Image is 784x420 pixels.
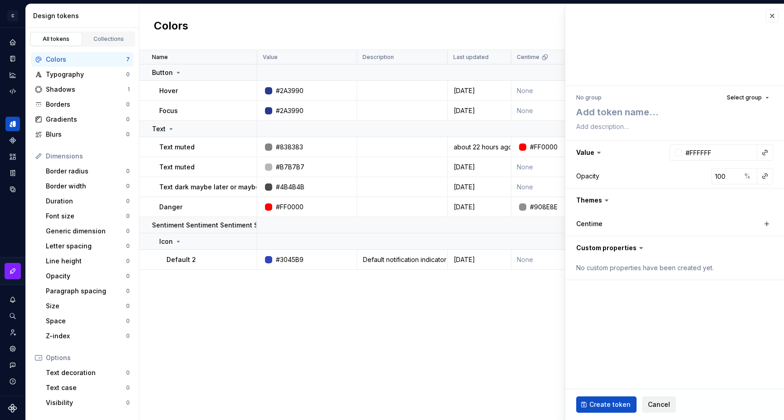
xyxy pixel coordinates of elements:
div: Paragraph spacing [46,287,126,296]
div: about 22 hours ago [448,143,510,152]
div: 0 [126,302,130,310]
a: Visibility0 [42,395,133,410]
div: Design tokens [33,11,135,20]
div: 0 [126,116,130,123]
label: Centime [576,219,603,228]
p: Icon [159,237,173,246]
div: [DATE] [448,106,510,115]
div: [DATE] [448,86,510,95]
div: Opacity [46,272,126,281]
td: None [511,101,611,121]
a: Typography0 [31,67,133,82]
div: Size [46,301,126,311]
div: Components [5,133,20,148]
div: Collections [86,35,132,43]
div: 0 [126,287,130,295]
div: No group [576,94,602,101]
div: #FF0000 [530,143,558,152]
input: 100 [711,168,741,184]
a: Analytics [5,68,20,82]
div: Visibility [46,398,126,407]
p: Sentiment Sentiment Sentiment Sentiment SentimentSentimentSentimentSentimentSentimentSentiment [152,221,481,230]
a: Settings [5,341,20,356]
div: #2A3990 [276,106,304,115]
a: Shadows1 [31,82,133,97]
div: Storybook stories [5,166,20,180]
button: Create token [576,396,637,413]
input: e.g. #000000 [682,144,757,161]
button: Select group [723,91,773,104]
div: All tokens [34,35,79,43]
td: None [511,177,611,197]
div: [DATE] [448,203,510,212]
p: Hover [159,86,178,95]
a: Design tokens [5,117,20,131]
a: Border radius0 [42,164,133,178]
div: Search ⌘K [5,309,20,323]
button: Cancel [642,396,676,413]
button: Notifications [5,292,20,307]
div: Typography [46,70,126,79]
a: Text decoration0 [42,366,133,380]
div: Letter spacing [46,242,126,251]
span: Cancel [648,400,670,409]
p: Centime [517,54,539,61]
a: Home [5,35,20,49]
a: Colors7 [31,52,133,67]
div: Line height [46,257,126,266]
td: None [511,81,611,101]
div: #FF0000 [276,203,304,212]
span: Select group [727,94,762,101]
td: None [511,157,611,177]
div: 0 [126,399,130,406]
h2: Colors [154,19,188,35]
button: C [2,6,24,25]
div: Generic dimension [46,227,126,236]
div: #3045B9 [276,255,304,264]
div: 0 [126,369,130,376]
p: Default 2 [167,255,196,264]
p: Description [363,54,394,61]
div: Text decoration [46,368,126,377]
p: Text [152,124,166,133]
div: #4B4B4B [276,183,304,192]
div: Border width [46,182,126,191]
div: Duration [46,197,126,206]
p: Button [152,68,173,77]
div: #838383 [276,143,303,152]
p: Last updated [453,54,489,61]
div: Code automation [5,84,20,99]
a: Border width0 [42,179,133,193]
div: Opacity [576,172,599,181]
div: 1 [127,86,130,93]
a: Data sources [5,182,20,197]
a: Opacity0 [42,269,133,283]
p: Name [152,54,168,61]
a: Text case0 [42,380,133,395]
div: 7 [126,56,130,63]
div: Font size [46,212,126,221]
div: [DATE] [448,163,510,172]
a: Documentation [5,51,20,66]
svg: Supernova Logo [8,404,17,413]
div: Gradients [46,115,126,124]
div: 0 [126,71,130,78]
a: Invite team [5,325,20,340]
p: Value [263,54,278,61]
p: Text dark maybe later or maybe add it now [159,183,295,192]
div: Colors [46,55,126,64]
div: 0 [126,183,130,190]
div: 0 [126,101,130,108]
button: Contact support [5,358,20,372]
div: 0 [126,168,130,175]
div: 0 [126,242,130,250]
a: Assets [5,149,20,164]
p: Focus [159,106,178,115]
div: Borders [46,100,126,109]
div: 0 [126,198,130,205]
